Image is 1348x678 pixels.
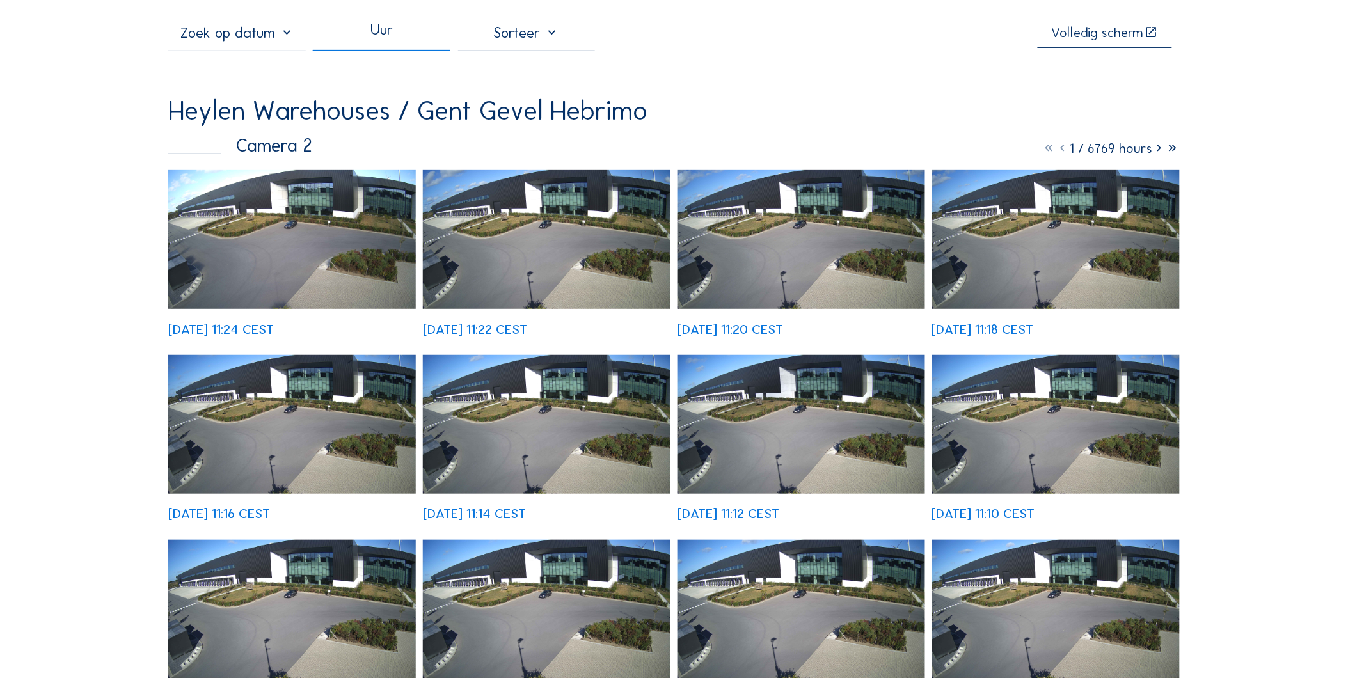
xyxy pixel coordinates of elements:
div: [DATE] 11:16 CEST [168,507,270,521]
div: [DATE] 11:14 CEST [423,507,526,521]
div: [DATE] 11:10 CEST [932,507,1035,521]
img: image_53150648 [168,355,416,494]
div: Camera 2 [168,137,312,155]
div: [DATE] 11:12 CEST [678,507,779,521]
img: image_53150787 [423,170,670,310]
div: Volledig scherm [1051,26,1143,40]
div: [DATE] 11:22 CEST [423,323,527,336]
div: [DATE] 11:18 CEST [932,323,1034,336]
img: image_53150390 [932,355,1180,494]
div: [DATE] 11:20 CEST [678,323,783,336]
img: image_53150517 [423,355,670,494]
img: image_53150505 [678,355,925,494]
div: Heylen Warehouses / Gent Gevel Hebrimo [168,98,647,124]
div: [DATE] 11:24 CEST [168,323,274,336]
input: Zoek op datum 󰅀 [168,24,306,42]
img: image_53150679 [678,170,925,310]
div: Uur [370,24,393,49]
div: Uur [313,24,450,51]
span: 1 / 6769 hours [1070,140,1153,156]
img: image_53150649 [932,170,1180,310]
img: image_53150799 [168,170,416,310]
